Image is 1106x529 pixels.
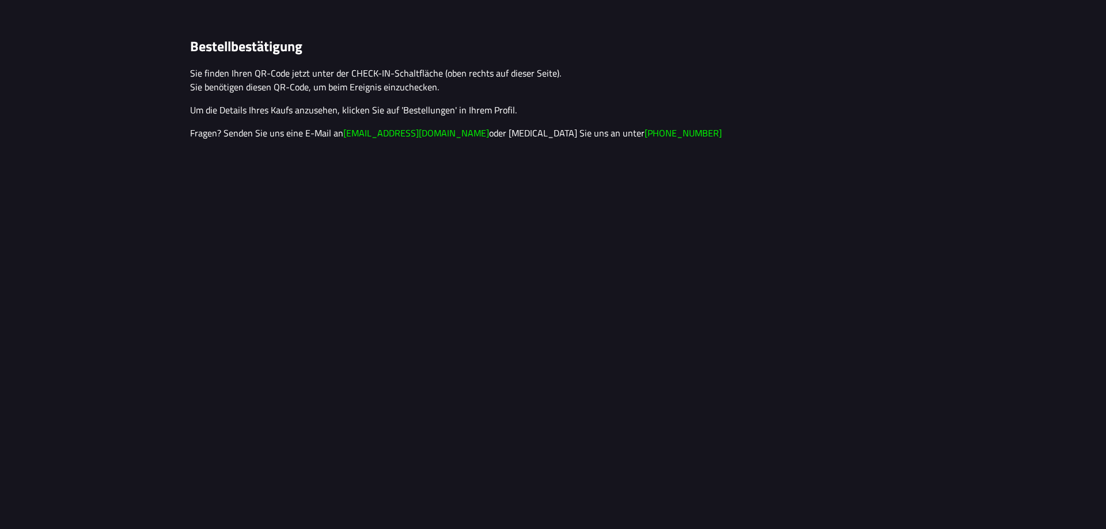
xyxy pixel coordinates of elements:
p: Fragen? Senden Sie uns eine E-Mail an oder [MEDICAL_DATA] Sie uns an unter [190,126,916,140]
a: [EMAIL_ADDRESS][DOMAIN_NAME] [343,126,489,140]
a: [PHONE_NUMBER] [645,126,722,140]
h1: Bestellbestätigung [190,38,916,55]
p: Um die Details Ihres Kaufs anzusehen, klicken Sie auf 'Bestellungen' in Ihrem Profil. [190,103,916,117]
p: Sie finden Ihren QR-Code jetzt unter der CHECK-IN-Schaltfläche (oben rechts auf dieser Seite). Si... [190,66,916,94]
